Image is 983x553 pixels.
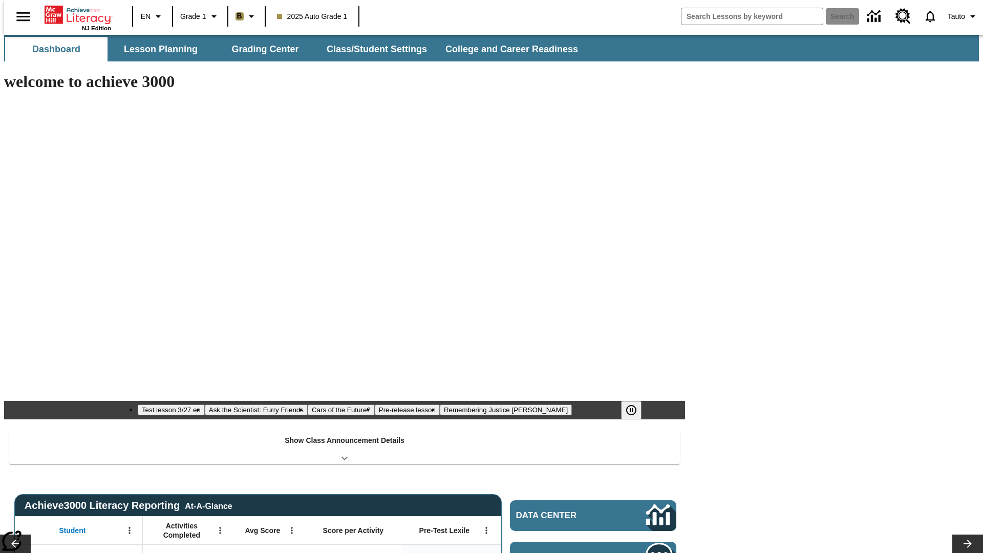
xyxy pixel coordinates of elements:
[323,526,384,535] span: Score per Activity
[479,523,494,538] button: Open Menu
[8,2,38,32] button: Open side menu
[318,37,435,61] button: Class/Student Settings
[681,8,823,25] input: search field
[621,401,642,419] button: Pause
[212,523,228,538] button: Open Menu
[308,405,375,415] button: Slide 3 Cars of the Future?
[4,37,587,61] div: SubNavbar
[122,523,137,538] button: Open Menu
[4,72,685,91] h1: welcome to achieve 3000
[110,37,212,61] button: Lesson Planning
[141,11,151,22] span: EN
[245,526,280,535] span: Avg Score
[621,401,652,419] div: Pause
[284,523,300,538] button: Open Menu
[516,511,612,521] span: Data Center
[205,405,308,415] button: Slide 2 Ask the Scientist: Furry Friends
[4,35,979,61] div: SubNavbar
[375,405,440,415] button: Slide 4 Pre-release lesson
[889,3,917,30] a: Resource Center, Will open in new tab
[285,435,404,446] p: Show Class Announcement Details
[419,526,470,535] span: Pre-Test Lexile
[944,7,983,26] button: Profile/Settings
[82,25,111,31] span: NJ Edition
[440,405,572,415] button: Slide 5 Remembering Justice O'Connor
[9,429,680,464] div: Show Class Announcement Details
[861,3,889,31] a: Data Center
[5,37,108,61] button: Dashboard
[185,500,232,511] div: At-A-Glance
[231,7,262,26] button: Boost Class color is light brown. Change class color
[136,7,169,26] button: Language: EN, Select a language
[237,10,242,23] span: B
[59,526,86,535] span: Student
[138,405,205,415] button: Slide 1 Test lesson 3/27 en
[917,3,944,30] a: Notifications
[952,535,983,553] button: Lesson carousel, Next
[437,37,586,61] button: College and Career Readiness
[277,11,348,22] span: 2025 Auto Grade 1
[176,7,224,26] button: Grade: Grade 1, Select a grade
[45,4,111,31] div: Home
[510,500,676,531] a: Data Center
[180,11,206,22] span: Grade 1
[45,5,111,25] a: Home
[214,37,316,61] button: Grading Center
[948,11,965,22] span: Tauto
[25,500,232,512] span: Achieve3000 Literacy Reporting
[148,521,216,540] span: Activities Completed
